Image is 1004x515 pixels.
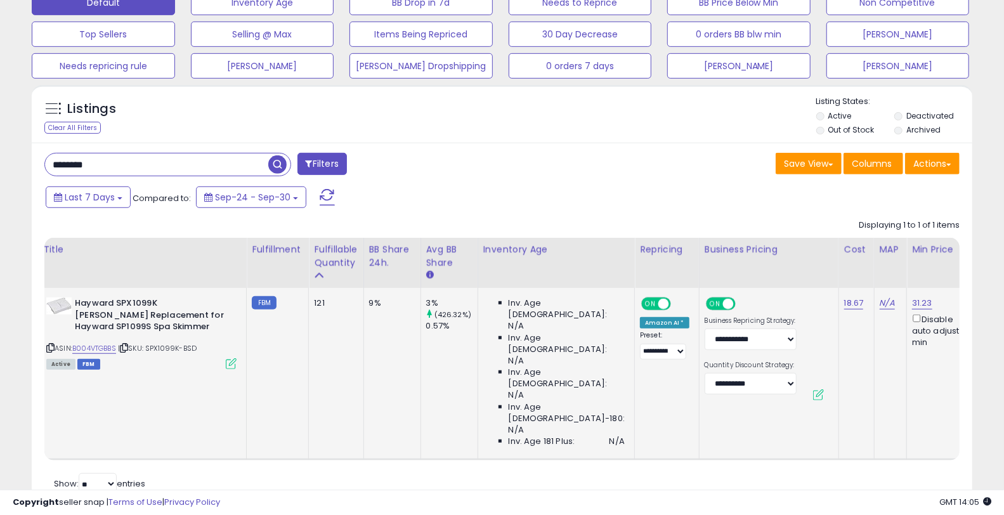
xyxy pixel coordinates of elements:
button: 0 orders BB blw min [667,22,811,47]
small: (426.32%) [434,310,471,320]
span: N/A [509,355,524,367]
label: Archived [906,124,941,135]
div: Amazon AI * [640,317,689,329]
button: Columns [844,153,903,174]
b: Hayward SPX1099K [PERSON_NAME] Replacement for Hayward SP1099S Spa Skimmer [75,297,229,336]
span: ON [642,299,658,310]
button: 30 Day Decrease [509,22,652,47]
span: Last 7 Days [65,191,115,204]
small: Avg BB Share. [426,270,434,281]
div: Fulfillable Quantity [314,243,358,270]
div: Inventory Age [483,243,629,256]
span: OFF [669,299,689,310]
span: N/A [509,389,524,401]
div: Disable auto adjust min [912,312,973,348]
label: Quantity Discount Strategy: [705,361,797,370]
span: Show: entries [54,478,145,490]
label: Out of Stock [828,124,875,135]
span: Inv. Age [DEMOGRAPHIC_DATA]: [509,332,625,355]
h5: Listings [67,100,116,118]
div: 3% [426,297,478,309]
span: All listings currently available for purchase on Amazon [46,359,75,370]
p: Listing States: [816,96,972,108]
div: Avg BB Share [426,243,473,270]
span: Inv. Age 181 Plus: [509,436,575,447]
span: Columns [852,157,892,170]
div: Fulfillment [252,243,303,256]
div: seller snap | | [13,497,220,509]
span: N/A [509,320,524,332]
button: Filters [297,153,347,175]
label: Active [828,110,852,121]
div: Clear All Filters [44,122,101,134]
button: Save View [776,153,842,174]
a: 18.67 [844,297,864,310]
div: Displaying 1 to 1 of 1 items [859,219,960,231]
span: FBM [77,359,100,370]
span: Inv. Age [DEMOGRAPHIC_DATA]: [509,297,625,320]
strong: Copyright [13,496,59,508]
a: B004VTGBBS [72,343,116,354]
span: N/A [509,424,524,436]
button: Sep-24 - Sep-30 [196,186,306,208]
button: [PERSON_NAME] Dropshipping [349,53,493,79]
span: Inv. Age [DEMOGRAPHIC_DATA]: [509,367,625,389]
button: Items Being Repriced [349,22,493,47]
button: [PERSON_NAME] [826,22,970,47]
div: 0.57% [426,320,478,332]
span: Sep-24 - Sep-30 [215,191,290,204]
button: Selling @ Max [191,22,334,47]
div: Preset: [640,331,689,360]
button: Actions [905,153,960,174]
label: Deactivated [906,110,954,121]
label: Business Repricing Strategy: [705,316,797,325]
span: | SKU: SPX1099K-BSD [118,343,197,353]
button: Needs repricing rule [32,53,175,79]
button: [PERSON_NAME] [667,53,811,79]
div: 121 [314,297,353,309]
img: 31DHgwgPzUL._SL40_.jpg [46,297,72,315]
div: ASIN: [46,297,237,368]
div: Title [43,243,241,256]
div: Min Price [912,243,977,256]
span: ON [707,299,723,310]
div: 9% [369,297,411,309]
button: [PERSON_NAME] [826,53,970,79]
div: Repricing [640,243,694,256]
span: Compared to: [133,192,191,204]
button: [PERSON_NAME] [191,53,334,79]
a: N/A [880,297,895,310]
span: OFF [733,299,753,310]
a: 31.23 [912,297,932,310]
small: FBM [252,296,277,310]
button: Last 7 Days [46,186,131,208]
span: 2025-10-8 14:05 GMT [939,496,991,508]
button: Top Sellers [32,22,175,47]
a: Privacy Policy [164,496,220,508]
div: MAP [880,243,901,256]
button: 0 orders 7 days [509,53,652,79]
span: N/A [610,436,625,447]
a: Terms of Use [108,496,162,508]
div: Business Pricing [705,243,833,256]
span: Inv. Age [DEMOGRAPHIC_DATA]-180: [509,401,625,424]
div: Cost [844,243,869,256]
div: BB Share 24h. [369,243,415,270]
